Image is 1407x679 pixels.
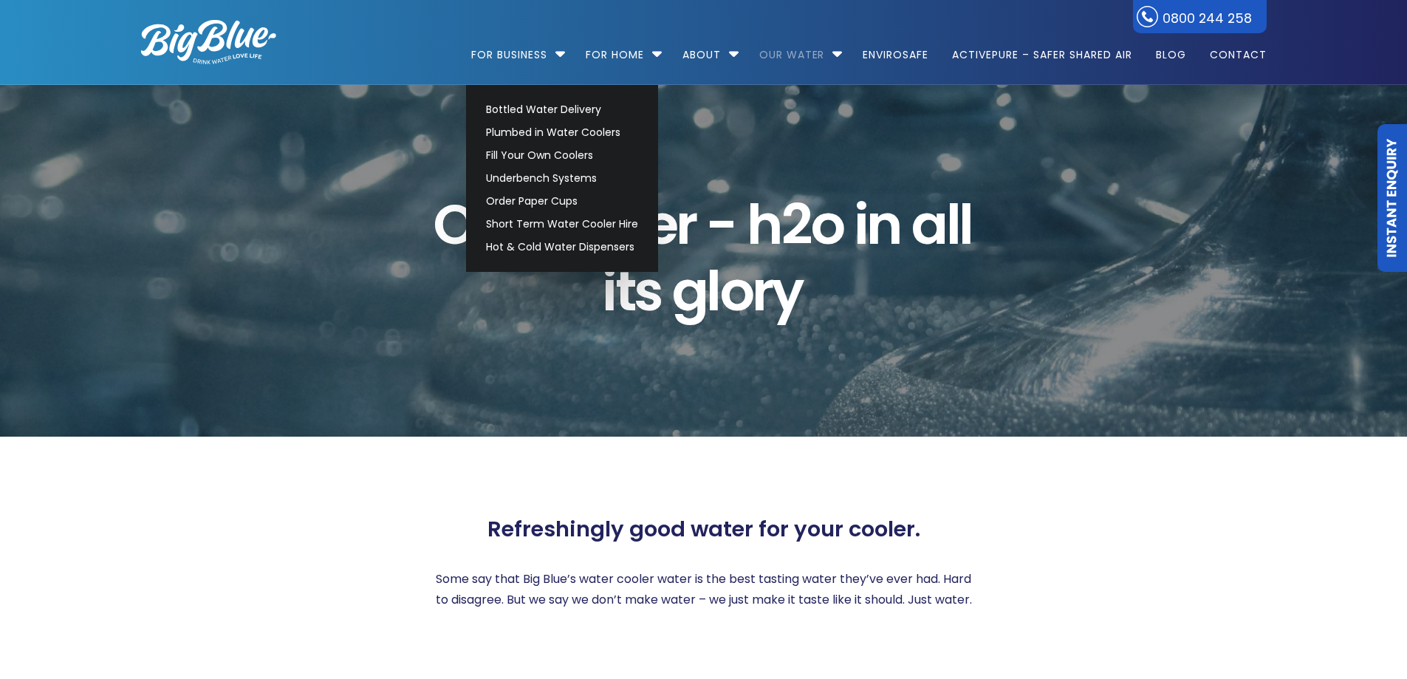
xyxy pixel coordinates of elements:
[752,258,771,324] span: r
[771,258,801,324] span: y
[706,258,719,324] span: l
[433,191,473,258] span: O
[959,191,971,258] span: l
[487,516,920,542] span: Refreshingly good water for your cooler.
[479,144,645,167] a: Fill Your Own Coolers
[429,569,979,610] p: Some say that Big Blue’s water cooler water is the best tasting water they’ve ever had. Hard to d...
[602,258,615,324] span: i
[479,121,645,144] a: Plumbed in Water Coolers
[676,191,695,258] span: r
[479,167,645,190] a: Underbench Systems
[747,191,781,258] span: h
[672,258,706,324] span: g
[479,213,645,236] a: Short Term Water Cooler Hire
[946,191,959,258] span: l
[1377,124,1407,272] a: Instant Enquiry
[479,190,645,213] a: Order Paper Cups
[810,191,843,258] span: o
[719,258,752,324] span: o
[911,191,945,258] span: a
[781,191,810,258] span: 2
[615,258,634,324] span: t
[645,191,676,258] span: e
[479,236,645,259] a: Hot & Cold Water Dispensers
[706,191,736,258] span: -
[141,20,276,64] img: logo
[866,191,900,258] span: n
[854,191,866,258] span: i
[479,98,645,121] a: Bottled Water Delivery
[634,258,661,324] span: s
